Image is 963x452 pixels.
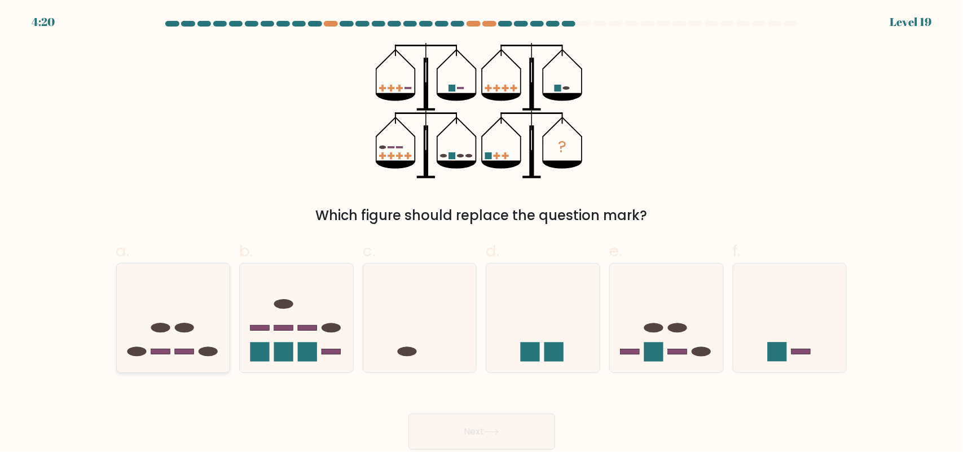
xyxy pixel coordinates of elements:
[558,135,566,158] tspan: ?
[123,205,841,226] div: Which figure should replace the question mark?
[408,414,555,450] button: Next
[609,240,622,262] span: e.
[890,14,931,30] div: Level 19
[733,240,741,262] span: f.
[239,240,253,262] span: b.
[363,240,375,262] span: c.
[486,240,499,262] span: d.
[32,14,55,30] div: 4:20
[116,240,130,262] span: a.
